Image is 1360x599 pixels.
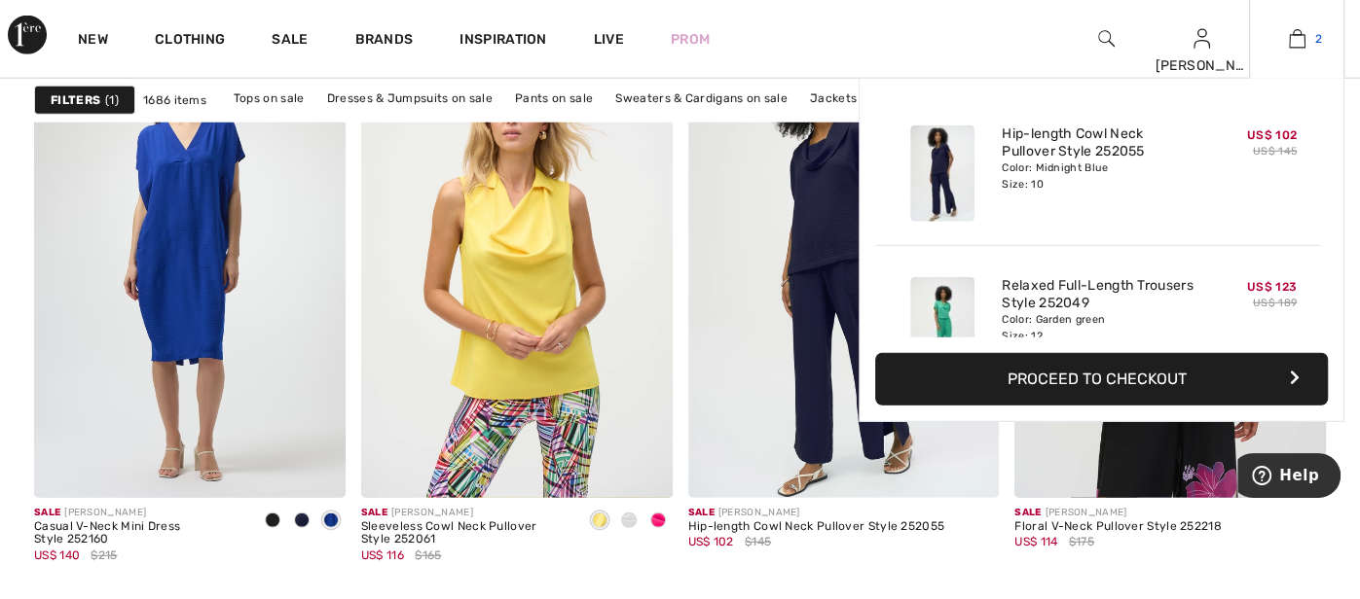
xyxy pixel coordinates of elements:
[800,86,969,111] a: Jackets & Blazers on sale
[1250,27,1343,51] a: 2
[688,506,945,520] div: [PERSON_NAME]
[316,506,346,538] div: Royal Sapphire 163
[1247,280,1297,294] span: US$ 123
[34,507,60,518] span: Sale
[1194,27,1210,51] img: My Info
[910,277,974,373] img: Relaxed Full-Length Trousers Style 252049
[1253,297,1297,309] s: US$ 189
[1002,160,1194,192] div: Color: Midnight Blue Size: 10
[91,546,117,564] span: $215
[34,31,346,498] img: Casual V-Neck Mini Dress Style 252160. Black
[1098,27,1115,51] img: search the website
[1253,145,1297,158] s: US$ 145
[505,86,603,111] a: Pants on sale
[1014,506,1222,520] div: [PERSON_NAME]
[415,546,441,564] span: $165
[51,91,100,109] strong: Filters
[459,31,546,52] span: Inspiration
[1155,55,1248,76] div: [PERSON_NAME]
[585,506,614,538] div: Citrus
[224,86,314,111] a: Tops on sale
[34,520,242,547] div: Casual V-Neck Mini Dress Style 252160
[34,506,242,520] div: [PERSON_NAME]
[143,91,206,109] span: 1686 items
[361,507,387,518] span: Sale
[688,507,715,518] span: Sale
[272,31,308,52] a: Sale
[643,506,673,538] div: Geranium
[1002,125,1194,160] a: Hip-length Cowl Neck Pullover Style 252055
[688,31,1000,498] img: Hip-length Cowl Neck Pullover Style 252055. Midnight Blue
[1002,277,1194,312] a: Relaxed Full-Length Trousers Style 252049
[688,535,734,548] span: US$ 102
[1194,29,1210,48] a: Sign In
[671,29,710,50] a: Prom
[1315,30,1322,48] span: 2
[355,31,414,52] a: Brands
[910,125,974,222] img: Hip-length Cowl Neck Pullover Style 252055
[1289,27,1305,51] img: My Bag
[875,353,1328,405] button: Proceed to Checkout
[317,86,502,111] a: Dresses & Jumpsuits on sale
[688,520,945,534] div: Hip-length Cowl Neck Pullover Style 252055
[1014,520,1222,534] div: Floral V-Neck Pullover Style 252218
[361,31,673,498] img: Sleeveless Cowl Neck Pullover Style 252061. Citrus
[1014,535,1057,548] span: US$ 114
[155,31,225,52] a: Clothing
[606,86,796,111] a: Sweaters & Cardigans on sale
[745,533,771,550] span: $145
[105,91,119,109] span: 1
[287,506,316,538] div: Midnight Blue
[594,29,624,50] a: Live
[258,506,287,538] div: Black
[8,16,47,54] img: 1ère Avenue
[1002,312,1194,343] div: Color: Garden green Size: 12
[1237,453,1341,502] iframe: Opens a widget where you can find more information
[361,548,404,562] span: US$ 116
[361,520,570,547] div: Sleeveless Cowl Neck Pullover Style 252061
[1014,507,1041,518] span: Sale
[1069,533,1094,550] span: $175
[614,506,643,538] div: Vanilla 30
[361,506,570,520] div: [PERSON_NAME]
[78,31,108,52] a: New
[1247,128,1297,142] span: US$ 102
[34,548,80,562] span: US$ 140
